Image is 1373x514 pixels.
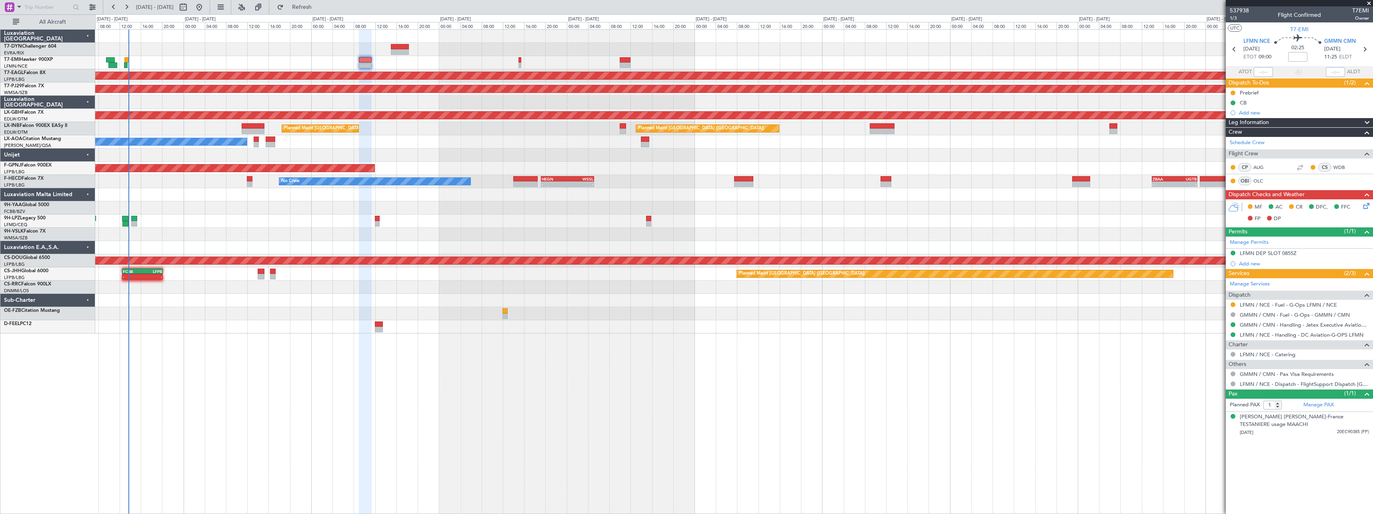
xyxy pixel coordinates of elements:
a: LFPB/LBG [4,76,25,82]
a: WMSA/SZB [4,90,28,96]
span: Permits [1229,227,1247,237]
div: 04:00 [716,22,737,29]
label: Planned PAX [1230,401,1260,409]
div: 20:00 [801,22,822,29]
div: 08:00 [354,22,375,29]
span: T7-EMI [1290,25,1309,34]
span: 9H-YAA [4,203,22,207]
div: CB [1240,99,1247,106]
div: [DATE] - [DATE] [185,16,216,23]
div: 12:00 [120,22,141,29]
div: 00:00 [950,22,971,29]
a: D-FEELPC12 [4,321,32,326]
a: 9H-YAAGlobal 5000 [4,203,49,207]
span: ALDT [1347,68,1360,76]
div: HEGN [542,177,567,181]
div: [DATE] - [DATE] [696,16,727,23]
span: CS-RRC [4,282,21,287]
span: FFC [1341,203,1350,211]
button: Refresh [273,1,321,14]
span: LFMN NCE [1243,38,1270,46]
span: ETOT [1243,53,1257,61]
a: LFPB/LBG [4,169,25,175]
div: 04:00 [460,22,482,29]
div: 16:00 [1163,22,1184,29]
button: UTC [1228,24,1242,32]
a: Schedule Crew [1230,139,1265,147]
span: AC [1275,203,1283,211]
div: - [542,182,567,187]
input: --:-- [1254,67,1273,77]
div: 00:00 [567,22,588,29]
span: T7EMI [1352,6,1369,15]
span: Dispatch [1229,291,1251,300]
span: T7-PJ29 [4,84,22,88]
div: 16:00 [141,22,162,29]
div: 12:00 [630,22,652,29]
div: 16:00 [524,22,545,29]
a: GMMN / CMN - Fuel - G-Ops - GMMN / CMN [1240,311,1350,318]
div: 20:00 [545,22,566,29]
div: [DATE] - [DATE] [1207,16,1237,23]
span: Services [1229,269,1249,278]
span: FP [1255,215,1261,223]
span: CS-JHH [4,269,21,273]
div: 04:00 [588,22,609,29]
div: 12:00 [375,22,396,29]
div: Planned Maint [GEOGRAPHIC_DATA] ([GEOGRAPHIC_DATA]) [638,122,764,135]
div: CS [1318,163,1331,172]
div: 08:00 [226,22,247,29]
a: EDLW/DTM [4,116,28,122]
div: - [1175,182,1197,187]
div: 00:00 [1078,22,1099,29]
span: 1/3 [1230,15,1249,22]
div: 12:00 [886,22,907,29]
div: FCBB [123,269,142,274]
span: T7-DYN [4,44,22,49]
div: [DATE] - [DATE] [1079,16,1110,23]
span: F-GPNJ [4,163,21,168]
span: 9H-VSLK [4,229,24,234]
span: DP [1274,215,1281,223]
div: 08:00 [98,22,120,29]
div: 04:00 [205,22,226,29]
span: Refresh [285,4,319,10]
span: MF [1255,203,1262,211]
a: LFPB/LBG [4,261,25,267]
div: 00:00 [311,22,332,29]
a: [PERSON_NAME]/QSA [4,143,51,149]
a: WDB [1333,164,1351,171]
a: GMMN / CMN - Pax Visa Requirements [1240,371,1334,377]
div: Planned Maint [GEOGRAPHIC_DATA] [284,122,360,135]
div: 00:00 [822,22,843,29]
a: EVRA/RIX [4,50,24,56]
div: [DATE] - [DATE] [951,16,982,23]
a: EDLW/DTM [4,129,28,135]
a: AUG [1253,164,1271,171]
span: 20EC90385 (PP) [1337,429,1369,436]
span: DFC, [1316,203,1328,211]
span: 9H-LPZ [4,216,20,221]
div: 08:00 [1120,22,1141,29]
div: 12:00 [759,22,780,29]
a: DNMM/LOS [4,288,29,294]
div: 08:00 [993,22,1014,29]
div: ZBAA [1153,177,1175,181]
div: 00:00 [695,22,716,29]
span: Flight Crew [1229,149,1258,159]
span: T7-EAGL [4,70,24,75]
a: LFMN/NCE [4,63,28,69]
div: LFMN DEP SLOT 0855Z [1240,250,1297,257]
div: LFPB [142,269,162,274]
div: 20:00 [1184,22,1205,29]
a: LFMN / NCE - Fuel - G-Ops LFMN / NCE [1240,301,1337,308]
a: LFMN / NCE - Handling - DC Aviation-G-OPS LFMN [1240,331,1363,338]
div: 20:00 [673,22,695,29]
button: All Aircraft [9,16,87,28]
div: 08:00 [865,22,886,29]
div: 04:00 [844,22,865,29]
a: WMSA/SZB [4,235,28,241]
div: - [142,274,162,279]
div: 20:00 [929,22,950,29]
span: (1/2) [1344,78,1356,87]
